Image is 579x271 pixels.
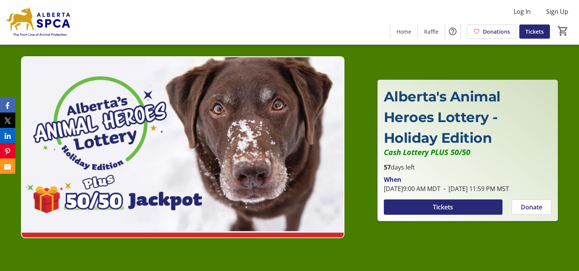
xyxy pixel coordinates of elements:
[21,56,344,238] img: Campaign CTA Media Photo
[525,28,544,36] span: Tickets
[418,24,445,39] a: Raffle
[483,28,510,36] span: Donations
[390,24,418,39] a: Home
[396,28,411,36] span: Home
[384,184,440,193] span: [DATE] 9:00 AM MDT
[384,175,401,184] div: When
[384,147,470,157] em: Cash Lottery PLUS 50/50
[467,24,516,39] a: Donations
[384,163,391,171] span: 57
[384,88,501,146] span: Alberta's Animal Heroes Lottery - Holiday Edition
[512,199,551,215] button: Donate
[424,28,439,36] span: Raffle
[556,24,570,38] button: Cart
[519,24,550,39] a: Tickets
[445,24,460,39] button: Help
[384,199,502,215] button: Tickets
[440,184,449,193] span: -
[540,5,574,18] button: Sign Up
[5,3,73,41] img: Alberta SPCA's Logo
[507,5,537,18] button: Log In
[521,202,542,212] span: Donate
[433,202,453,212] span: Tickets
[440,184,509,193] span: [DATE] 11:59 PM MST
[546,7,568,16] span: Sign Up
[514,7,531,16] span: Log In
[384,163,551,172] p: days left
